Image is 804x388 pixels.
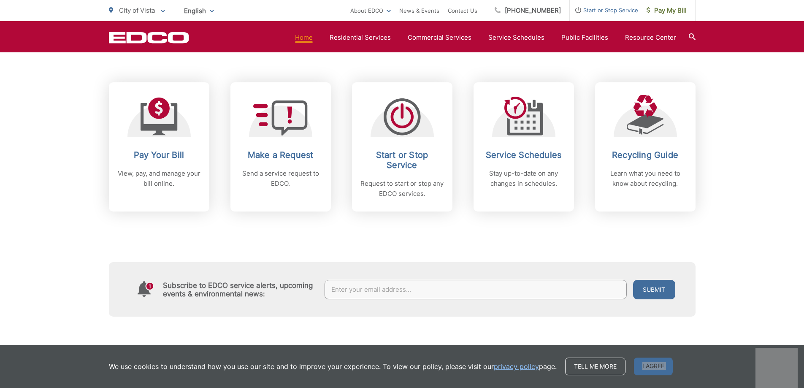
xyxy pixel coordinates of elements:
[163,281,317,298] h4: Subscribe to EDCO service alerts, upcoming events & environmental news:
[604,168,687,189] p: Learn what you need to know about recycling.
[561,33,608,43] a: Public Facilities
[109,361,557,372] p: We use cookies to understand how you use our site and to improve your experience. To view our pol...
[178,3,220,18] span: English
[230,82,331,212] a: Make a Request Send a service request to EDCO.
[604,150,687,160] h2: Recycling Guide
[117,168,201,189] p: View, pay, and manage your bill online.
[350,5,391,16] a: About EDCO
[408,33,471,43] a: Commercial Services
[474,82,574,212] a: Service Schedules Stay up-to-date on any changes in schedules.
[360,150,444,170] h2: Start or Stop Service
[595,82,696,212] a: Recycling Guide Learn what you need to know about recycling.
[295,33,313,43] a: Home
[482,168,566,189] p: Stay up-to-date on any changes in schedules.
[565,358,625,375] a: Tell me more
[625,33,676,43] a: Resource Center
[109,82,209,212] a: Pay Your Bill View, pay, and manage your bill online.
[239,168,322,189] p: Send a service request to EDCO.
[482,150,566,160] h2: Service Schedules
[109,32,189,43] a: EDCD logo. Return to the homepage.
[330,33,391,43] a: Residential Services
[119,6,155,14] span: City of Vista
[360,179,444,199] p: Request to start or stop any EDCO services.
[399,5,439,16] a: News & Events
[117,150,201,160] h2: Pay Your Bill
[239,150,322,160] h2: Make a Request
[448,5,477,16] a: Contact Us
[494,361,539,372] a: privacy policy
[647,5,687,16] span: Pay My Bill
[488,33,544,43] a: Service Schedules
[634,358,673,375] span: I agree
[325,280,627,299] input: Enter your email address...
[633,280,675,299] button: Submit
